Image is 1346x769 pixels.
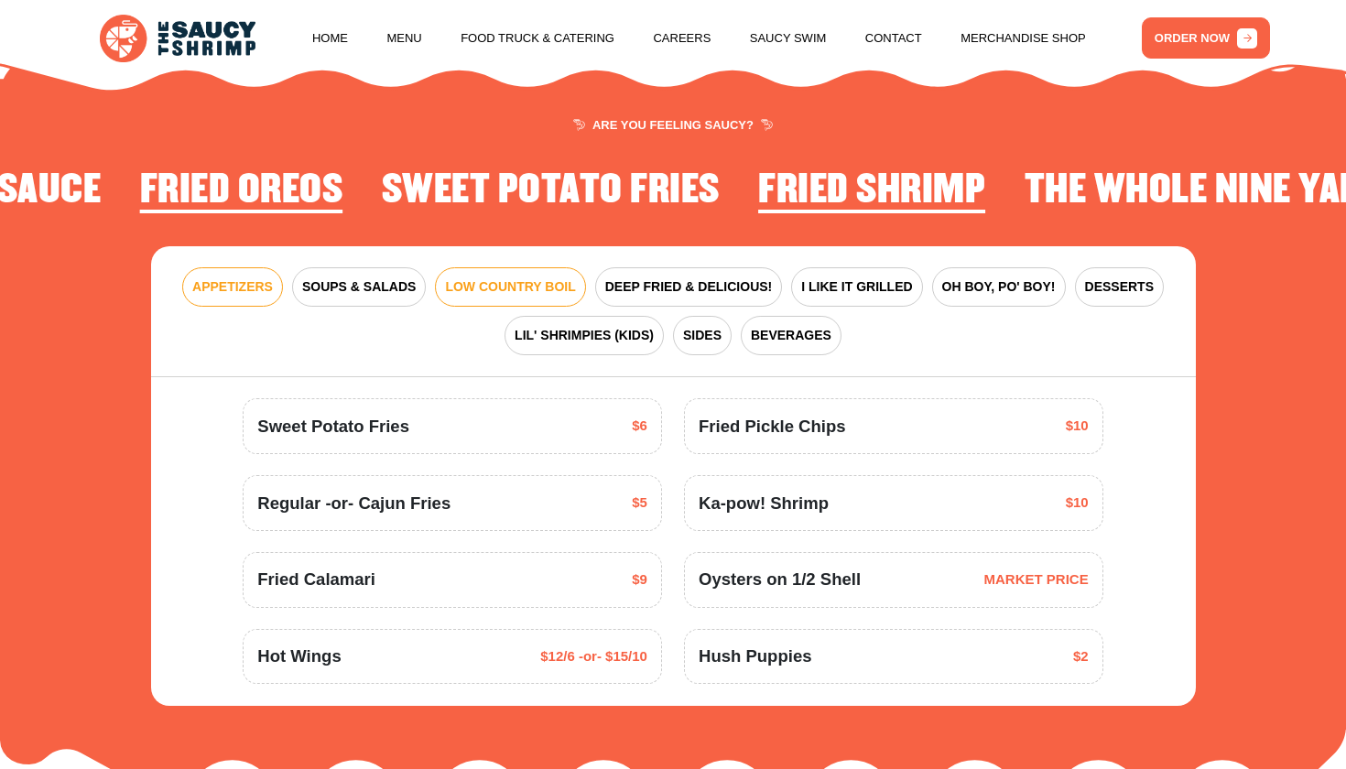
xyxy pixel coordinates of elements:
[257,644,341,669] span: Hot Wings
[699,491,829,516] span: Ka-pow! Shrimp
[540,646,647,667] span: $12/6 -or- $15/10
[865,4,922,73] a: Contact
[653,4,711,73] a: Careers
[257,567,375,592] span: Fried Calamari
[257,414,409,439] span: Sweet Potato Fries
[100,15,255,62] img: logo
[445,277,575,297] span: LOW COUNTRY BOIL
[140,168,343,218] li: 3 of 4
[750,4,827,73] a: Saucy Swim
[595,267,783,307] button: DEEP FRIED & DELICIOUS!
[758,168,985,218] li: 1 of 4
[302,277,416,297] span: SOUPS & SALADS
[605,277,773,297] span: DEEP FRIED & DELICIOUS!
[292,267,426,307] button: SOUPS & SALADS
[801,277,912,297] span: I LIKE IT GRILLED
[1066,493,1089,514] span: $10
[182,267,283,307] button: APPETIZERS
[741,316,841,355] button: BEVERAGES
[632,493,647,514] span: $5
[751,326,831,345] span: BEVERAGES
[1142,17,1269,59] a: ORDER NOW
[515,326,654,345] span: LIL' SHRIMPIES (KIDS)
[140,168,343,212] h2: Fried Oreos
[435,267,585,307] button: LOW COUNTRY BOIL
[632,569,647,590] span: $9
[257,491,450,516] span: Regular -or- Cajun Fries
[932,267,1066,307] button: OH BOY, PO' BOY!
[1075,267,1164,307] button: DESSERTS
[573,119,773,131] span: ARE YOU FEELING SAUCY?
[382,168,720,212] h2: Sweet Potato Fries
[312,4,348,73] a: Home
[386,4,421,73] a: Menu
[942,277,1056,297] span: OH BOY, PO' BOY!
[791,267,922,307] button: I LIKE IT GRILLED
[699,567,861,592] span: Oysters on 1/2 Shell
[683,326,722,345] span: SIDES
[961,4,1086,73] a: Merchandise Shop
[984,569,1089,590] span: MARKET PRICE
[192,277,273,297] span: APPETIZERS
[632,416,647,437] span: $6
[673,316,732,355] button: SIDES
[699,644,811,669] span: Hush Puppies
[1066,416,1089,437] span: $10
[382,168,720,218] li: 4 of 4
[505,316,664,355] button: LIL' SHRIMPIES (KIDS)
[758,168,985,212] h2: Fried Shrimp
[699,414,846,439] span: Fried Pickle Chips
[1073,646,1089,667] span: $2
[1085,277,1154,297] span: DESSERTS
[461,4,614,73] a: Food Truck & Catering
